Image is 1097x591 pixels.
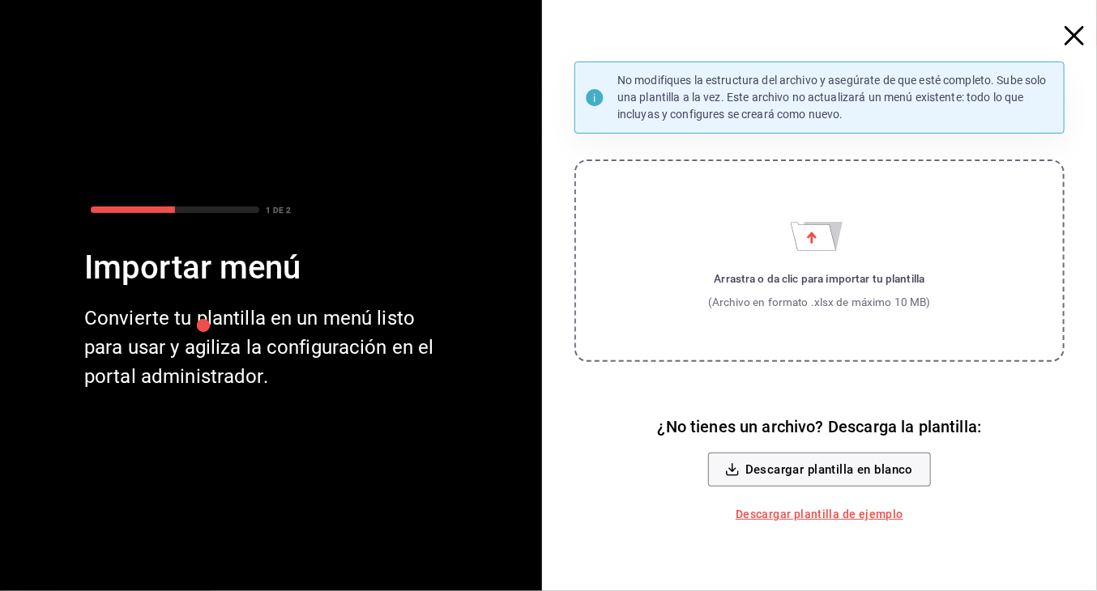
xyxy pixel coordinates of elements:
div: Importar menú [84,245,447,291]
label: Importar menú [574,159,1065,362]
div: Arrastra o da clic para importar tu plantilla [708,270,931,287]
button: Descargar plantilla en blanco [708,453,931,487]
div: 1 DE 2 [266,204,291,216]
p: No modifiques la estructura del archivo y asegúrate de que esté completo. Sube solo una plantilla... [617,72,1054,123]
div: (Archivo en formato .xlsx de máximo 10 MB) [708,294,931,310]
a: Descargar plantilla de ejemplo [729,500,910,529]
h6: ¿No tienes un archivo? Descarga la plantilla: [658,414,982,440]
div: Convierte tu plantilla en un menú listo para usar y agiliza la configuración en el portal adminis... [84,304,447,391]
